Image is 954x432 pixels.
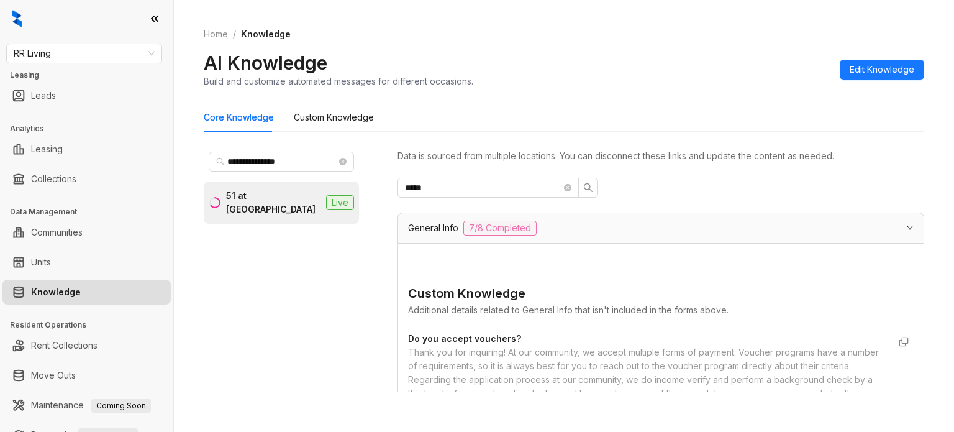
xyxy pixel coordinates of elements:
[201,27,230,41] a: Home
[840,60,924,80] button: Edit Knowledge
[326,195,354,210] span: Live
[2,83,171,108] li: Leads
[564,184,571,191] span: close-circle
[10,70,173,81] h3: Leasing
[31,250,51,275] a: Units
[408,333,521,344] strong: Do you accept vouchers?
[91,399,151,413] span: Coming Soon
[397,149,924,163] div: Data is sourced from multiple locations. You can disconnect these links and update the content as...
[31,167,76,191] a: Collections
[398,213,924,243] div: General Info7/8 Completed
[31,83,56,108] a: Leads
[2,333,171,358] li: Rent Collections
[14,44,155,63] span: RR Living
[10,123,173,134] h3: Analytics
[10,319,173,331] h3: Resident Operations
[339,158,347,165] span: close-circle
[408,284,914,303] div: Custom Knowledge
[2,393,171,418] li: Maintenance
[2,167,171,191] li: Collections
[2,220,171,245] li: Communities
[31,280,81,305] a: Knowledge
[294,111,374,124] div: Custom Knowledge
[2,137,171,162] li: Leasing
[31,363,76,388] a: Move Outs
[906,224,914,231] span: expanded
[2,280,171,305] li: Knowledge
[2,363,171,388] li: Move Outs
[241,29,291,39] span: Knowledge
[408,303,914,317] div: Additional details related to General Info that isn't included in the forms above.
[204,111,274,124] div: Core Knowledge
[226,189,321,216] div: 51 at [GEOGRAPHIC_DATA]
[850,63,914,76] span: Edit Knowledge
[31,137,63,162] a: Leasing
[233,27,236,41] li: /
[31,333,98,358] a: Rent Collections
[463,221,537,236] span: 7/8 Completed
[10,206,173,218] h3: Data Management
[31,220,83,245] a: Communities
[204,51,327,75] h2: AI Knowledge
[583,183,593,193] span: search
[408,221,458,235] span: General Info
[12,10,22,27] img: logo
[204,75,473,88] div: Build and customize automated messages for different occasions.
[216,157,225,166] span: search
[2,250,171,275] li: Units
